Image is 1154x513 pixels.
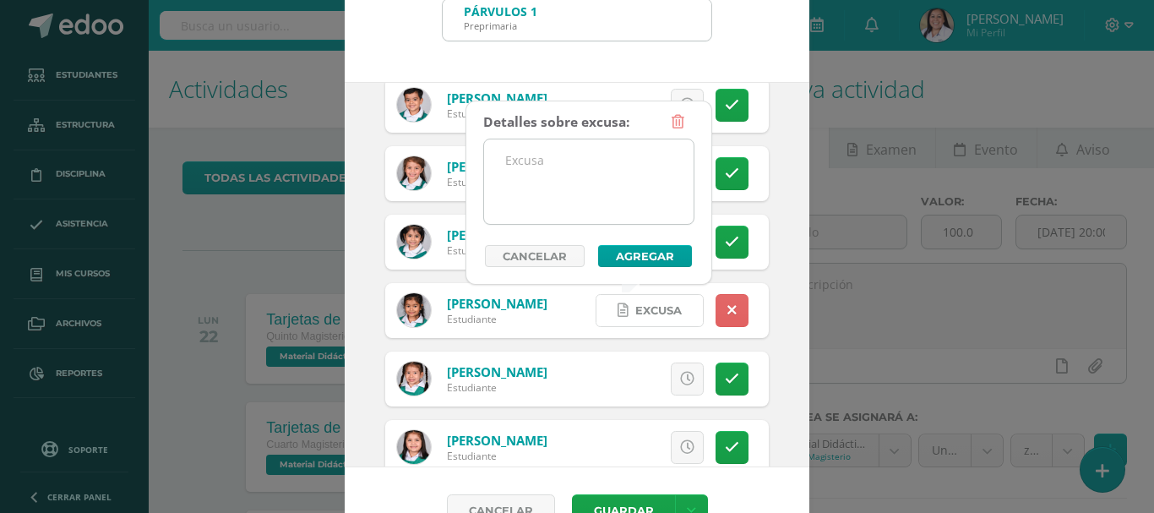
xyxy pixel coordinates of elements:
[598,245,692,267] button: Agregar
[635,295,682,326] span: Excusa
[447,295,547,312] a: [PERSON_NAME]
[464,19,537,32] div: Preprimaria
[397,362,431,396] img: 81e5cb988a8436f3a4b79f932c6e7820.png
[447,158,547,175] a: [PERSON_NAME]
[447,106,547,121] div: Estudiante
[447,90,547,106] a: [PERSON_NAME]
[447,226,547,243] a: [PERSON_NAME]
[464,3,537,19] div: PÁRVULOS 1
[447,363,547,380] a: [PERSON_NAME]
[596,294,704,327] a: Excusa
[447,449,547,463] div: Estudiante
[397,430,431,464] img: 1645a4bfb3e39c133add4b607aa3d62f.png
[447,243,547,258] div: Estudiante
[447,432,547,449] a: [PERSON_NAME]
[447,312,547,326] div: Estudiante
[485,245,585,267] a: Cancelar
[447,175,547,189] div: Estudiante
[397,88,431,122] img: d7525784eabe4751dfa9b82e4d4f7172.png
[397,225,431,259] img: 9f52e698b68de815b873e50a72c448cc.png
[447,380,547,395] div: Estudiante
[397,293,431,327] img: 5d1c4d0557b4494fa07c4636bb865e8f.png
[397,156,431,190] img: 4fa6ce6e328011a277a544e3f238162c.png
[483,106,629,139] div: Detalles sobre excusa:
